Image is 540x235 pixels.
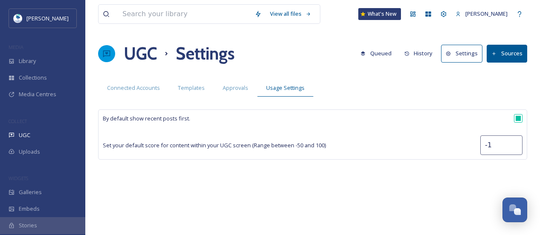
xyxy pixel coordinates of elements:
span: UGC [19,131,30,139]
button: History [400,45,437,62]
span: Uploads [19,148,40,156]
span: Approvals [223,84,248,92]
span: Embeds [19,205,40,213]
span: Connected Accounts [107,84,160,92]
a: UGC [124,41,157,66]
button: Settings [441,45,482,62]
span: By default show recent posts first. [103,115,190,123]
span: [PERSON_NAME] [26,14,69,22]
span: WIDGETS [9,175,28,181]
span: Media Centres [19,90,56,98]
span: COLLECT [9,118,27,124]
img: download.jpeg [14,14,22,23]
button: Queued [356,45,396,62]
a: Settings [441,45,487,62]
input: Search your library [118,5,250,23]
a: View all files [266,6,316,22]
a: Queued [356,45,400,62]
span: Library [19,57,36,65]
h1: Settings [176,41,235,66]
button: Sources [487,45,527,62]
span: Templates [178,84,205,92]
span: Set your default score for content within your UGC screen (Range between -50 and 100) [103,141,326,149]
span: MEDIA [9,44,23,50]
span: Collections [19,74,47,82]
span: [PERSON_NAME] [465,10,508,17]
a: History [400,45,441,62]
a: [PERSON_NAME] [451,6,512,22]
a: What's New [358,8,401,20]
button: Open Chat [502,198,527,222]
span: Stories [19,221,37,229]
span: Galleries [19,188,42,196]
span: Usage Settings [266,84,305,92]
